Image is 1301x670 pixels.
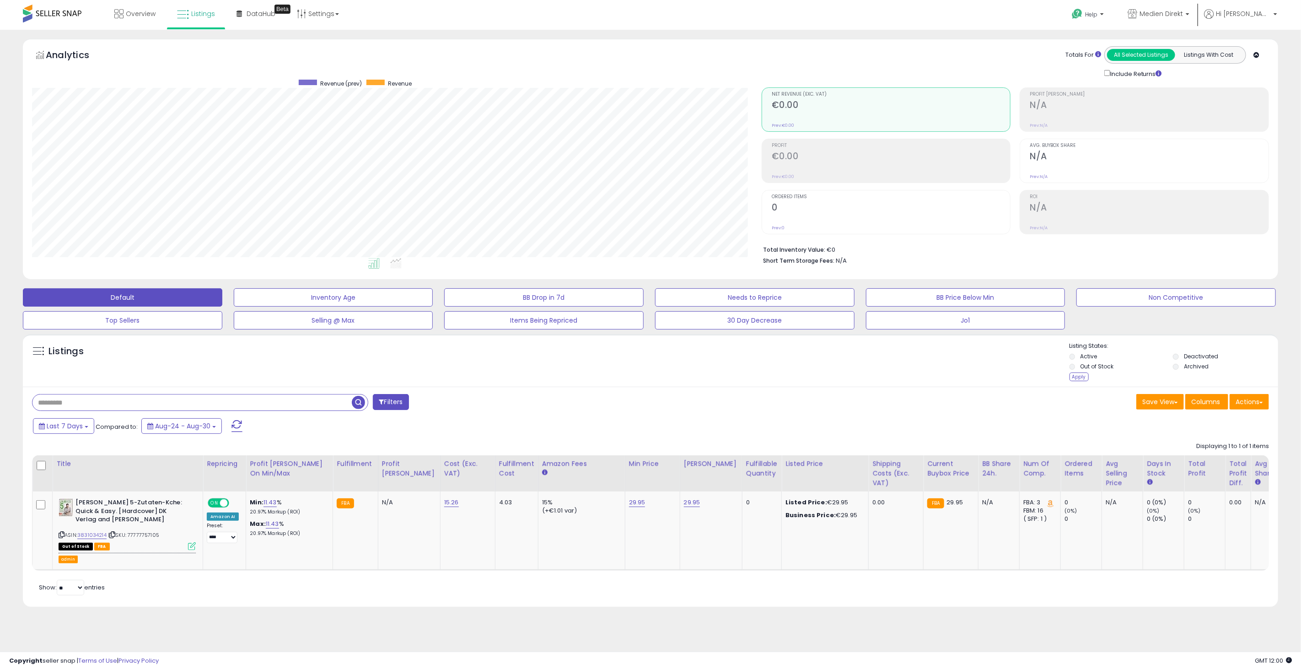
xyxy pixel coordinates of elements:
div: Num of Comp. [1023,459,1057,478]
div: Displaying 1 to 1 of 1 items [1196,442,1269,451]
div: Tooltip anchor [274,5,290,14]
button: BB Drop in 7d [444,288,644,307]
li: €0 [763,243,1262,254]
small: Prev: N/A [1030,123,1048,128]
div: Profit [PERSON_NAME] on Min/Max [250,459,329,478]
b: Business Price: [785,511,836,519]
b: Short Term Storage Fees: [763,257,834,265]
label: Out of Stock [1081,362,1114,370]
div: Total Profit Diff. [1229,459,1247,488]
span: All listings that are currently out of stock and unavailable for purchase on Amazon [59,543,93,551]
div: Fulfillment Cost [499,459,534,478]
small: Days In Stock. [1147,478,1152,486]
th: The percentage added to the cost of goods (COGS) that forms the calculator for Min & Max prices. [246,455,333,492]
button: Aug-24 - Aug-30 [141,418,222,434]
div: 0 [1064,515,1102,523]
div: Shipping Costs (Exc. VAT) [872,459,919,488]
div: €29.95 [785,498,861,507]
a: 11.43 [263,498,277,507]
div: Current Buybox Price [927,459,974,478]
div: ASIN: [59,498,196,549]
a: Hi [PERSON_NAME] [1204,9,1277,30]
div: Include Returns [1097,68,1173,78]
button: Save View [1136,394,1184,410]
button: 30 Day Decrease [655,311,855,330]
a: 11.43 [266,519,279,529]
span: Hi [PERSON_NAME] [1216,9,1271,18]
button: BB Price Below Min [866,288,1065,307]
div: BB Share 24h. [982,459,1016,478]
div: [PERSON_NAME] [684,459,738,469]
button: Last 7 Days [33,418,94,434]
div: 0 (0%) [1147,498,1184,507]
span: ON [209,499,220,507]
span: Revenue [388,80,412,87]
span: N/A [836,256,847,265]
div: Days In Stock [1147,459,1180,478]
div: €29.95 [785,511,861,519]
small: (0%) [1188,507,1201,514]
div: 0 [1064,498,1102,507]
div: FBA: 3 [1023,498,1054,507]
div: 0 [1188,498,1225,507]
div: Profit [PERSON_NAME] [382,459,436,478]
span: Medien Direkt [1140,9,1183,18]
button: Inventory Age [234,288,433,307]
div: Amazon AI [207,513,239,521]
h2: €0.00 [772,100,1011,112]
div: Amazon Fees [542,459,621,469]
span: Help [1085,11,1097,18]
p: 20.97% Markup (ROI) [250,530,326,537]
span: Compared to: [96,422,138,431]
h5: Listings [48,345,84,358]
button: Non Competitive [1076,288,1276,307]
i: Get Help [1071,8,1083,20]
button: Columns [1185,394,1228,410]
span: 29.95 [946,498,963,507]
b: Max: [250,519,266,528]
b: Min: [250,498,263,507]
span: Show: entries [39,583,105,592]
div: Ordered Items [1064,459,1098,478]
small: Prev: 0 [772,225,785,231]
div: (+€1.01 var) [542,507,618,515]
a: 29.95 [629,498,645,507]
a: 15.26 [444,498,459,507]
div: 0.00 [872,498,916,507]
div: Repricing [207,459,242,469]
button: Needs to Reprice [655,288,855,307]
div: Apply [1070,373,1089,381]
span: Last 7 Days [47,421,83,431]
small: (0%) [1064,507,1077,514]
span: | SKU: 77777757105 [108,531,159,539]
div: Avg BB Share [1255,459,1288,478]
div: Totals For [1065,51,1101,59]
b: Listed Price: [785,498,827,507]
span: Revenue (prev) [320,80,362,87]
span: Overview [126,9,156,18]
button: Listings With Cost [1175,49,1243,61]
a: Help [1064,1,1113,30]
div: 0 (0%) [1147,515,1184,523]
span: Listings [191,9,215,18]
span: DataHub [247,9,275,18]
div: Total Profit [1188,459,1221,478]
small: FBA [927,498,944,508]
div: Title [56,459,199,469]
div: Avg Selling Price [1106,459,1139,488]
button: Jo1 [866,311,1065,330]
button: Actions [1230,394,1269,410]
small: Prev: N/A [1030,225,1048,231]
span: Profit [PERSON_NAME] [1030,92,1269,97]
b: Total Inventory Value: [763,246,825,254]
small: Amazon Fees. [542,469,548,477]
h2: N/A [1030,151,1269,163]
div: Listed Price [785,459,865,469]
div: % [250,520,326,537]
div: ( SFP: 1 ) [1023,515,1054,523]
div: % [250,498,326,515]
div: N/A [1106,498,1136,507]
button: admin [59,556,78,563]
div: 15% [542,498,618,507]
div: 4.03 [499,498,531,507]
